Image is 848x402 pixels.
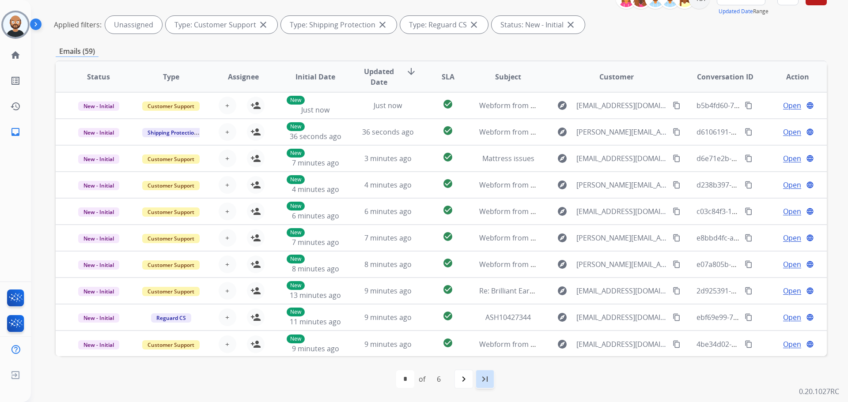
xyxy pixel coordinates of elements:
mat-icon: person_add [250,127,261,137]
mat-icon: explore [557,286,568,296]
mat-icon: language [806,340,814,348]
span: New - Initial [78,207,119,217]
button: + [219,176,236,194]
div: Type: Customer Support [166,16,277,34]
p: New [287,149,305,158]
span: c03c84f3-1c57-40a9-bb73-ba3239b0eedb [697,207,832,216]
span: + [225,153,229,164]
mat-icon: person_add [250,259,261,270]
mat-icon: explore [557,180,568,190]
span: 9 minutes ago [292,344,339,353]
mat-icon: content_copy [673,181,681,189]
mat-icon: content_copy [673,287,681,295]
span: New - Initial [78,234,119,243]
mat-icon: check_circle [443,311,453,321]
span: 7 minutes ago [292,158,339,168]
span: Open [783,312,801,323]
span: Open [783,286,801,296]
span: 4 minutes ago [364,180,412,190]
mat-icon: content_copy [745,207,753,215]
span: 9 minutes ago [364,312,412,322]
mat-icon: person_add [250,339,261,349]
mat-icon: language [806,234,814,242]
button: + [219,282,236,300]
span: 11 minutes ago [290,317,341,327]
mat-icon: close [469,19,479,30]
span: New - Initial [78,260,119,270]
mat-icon: check_circle [443,99,453,109]
mat-icon: explore [557,233,568,243]
span: 6 minutes ago [364,207,412,216]
span: + [225,312,229,323]
span: 4be34d02-9b5c-4deb-8182-b3781e8b1447 [697,339,835,349]
span: [PERSON_NAME][EMAIL_ADDRESS][DOMAIN_NAME] [576,180,667,190]
span: Subject [495,71,521,82]
span: Open [783,127,801,137]
mat-icon: person_add [250,100,261,111]
mat-icon: explore [557,259,568,270]
mat-icon: check_circle [443,125,453,136]
span: Open [783,180,801,190]
div: Status: New - Initial [492,16,585,34]
mat-icon: close [565,19,576,30]
span: e07a805b-a0f4-44e6-80cc-e61f9801666b [697,259,829,269]
span: Reguard CS [151,313,191,323]
span: New - Initial [78,181,119,190]
span: + [225,206,229,217]
span: Type [163,71,179,82]
span: + [225,339,229,349]
mat-icon: person_add [250,312,261,323]
span: 7 minutes ago [292,237,339,247]
p: New [287,202,305,210]
span: [PERSON_NAME][EMAIL_ADDRESS][DOMAIN_NAME] [576,259,667,270]
span: Customer Support [142,101,200,111]
span: [EMAIL_ADDRESS][DOMAIN_NAME] [576,206,667,217]
mat-icon: arrow_downward [406,66,416,77]
span: Customer Support [142,234,200,243]
button: + [219,123,236,141]
button: + [219,229,236,247]
p: New [287,175,305,184]
mat-icon: home [10,50,21,60]
mat-icon: content_copy [745,181,753,189]
span: + [225,180,229,190]
mat-icon: content_copy [673,154,681,162]
span: 6 minutes ago [292,211,339,221]
span: Customer Support [142,207,200,217]
mat-icon: content_copy [673,260,681,268]
mat-icon: language [806,154,814,162]
span: Open [783,206,801,217]
span: d238b397-c91e-4695-8aa3-d53ddda0da6f [697,180,833,190]
span: 7 minutes ago [364,233,412,243]
button: + [219,308,236,326]
mat-icon: content_copy [745,260,753,268]
p: New [287,255,305,263]
span: [EMAIL_ADDRESS][DOMAIN_NAME] [576,286,667,296]
span: [EMAIL_ADDRESS][DOMAIN_NAME] [576,100,667,111]
p: New [287,308,305,316]
span: [EMAIL_ADDRESS][DOMAIN_NAME] [576,339,667,349]
span: [PERSON_NAME][EMAIL_ADDRESS][PERSON_NAME][DOMAIN_NAME] [576,233,667,243]
mat-icon: check_circle [443,178,453,189]
span: 9 minutes ago [364,339,412,349]
span: Assignee [228,71,259,82]
button: + [219,335,236,353]
mat-icon: last_page [480,374,490,384]
span: [PERSON_NAME][EMAIL_ADDRESS][DOMAIN_NAME] [576,127,667,137]
mat-icon: content_copy [745,234,753,242]
span: Just now [374,101,402,110]
span: d6e71e2b-6b07-4244-8ef6-4ea3da58ee05 [697,154,833,163]
mat-icon: content_copy [745,101,753,109]
mat-icon: content_copy [745,154,753,162]
span: Customer Support [142,287,200,296]
span: New - Initial [78,128,119,137]
button: Updated Date [719,8,753,15]
button: + [219,97,236,114]
mat-icon: content_copy [745,313,753,321]
mat-icon: content_copy [673,128,681,136]
mat-icon: check_circle [443,284,453,295]
p: New [287,334,305,343]
mat-icon: content_copy [673,313,681,321]
mat-icon: content_copy [673,340,681,348]
mat-icon: explore [557,127,568,137]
